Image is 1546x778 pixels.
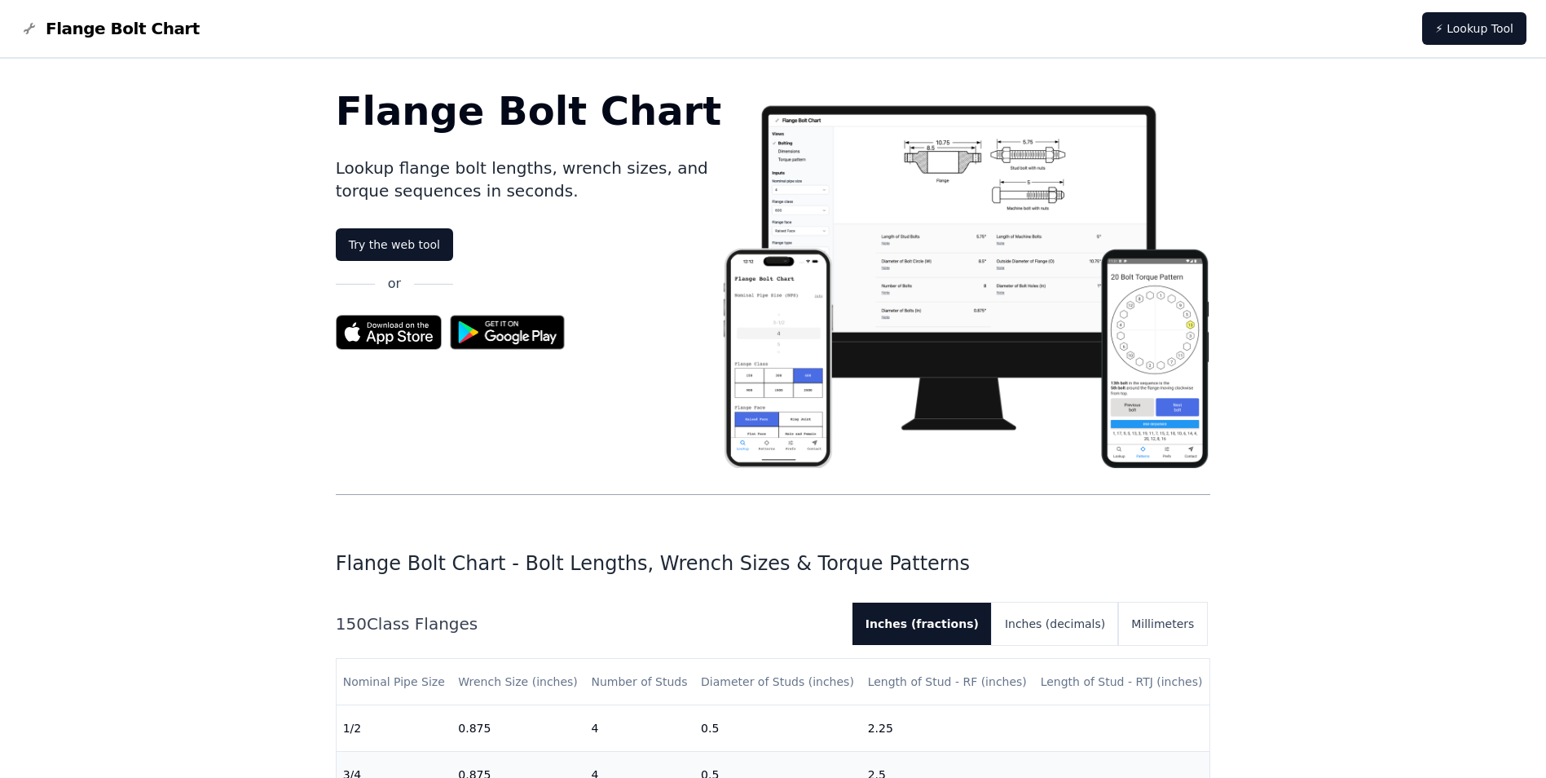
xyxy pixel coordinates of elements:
button: Inches (fractions) [852,603,992,645]
td: 2.25 [861,705,1034,752]
button: Inches (decimals) [992,603,1118,645]
th: Number of Studs [584,659,694,705]
a: Try the web tool [336,228,453,261]
th: Diameter of Studs (inches) [694,659,861,705]
a: ⚡ Lookup Tool [1422,12,1526,45]
td: 0.875 [451,705,584,752]
p: or [388,274,401,294]
span: Flange Bolt Chart [46,17,200,40]
td: 1/2 [337,705,452,752]
img: Flange bolt chart app screenshot [721,91,1210,468]
h2: 150 Class Flanges [336,612,839,635]
h1: Flange Bolt Chart [336,91,722,130]
td: 4 [584,705,694,752]
a: Flange Bolt Chart LogoFlange Bolt Chart [20,17,200,40]
th: Nominal Pipe Size [337,659,452,705]
td: 0.5 [694,705,861,752]
th: Length of Stud - RTJ (inches) [1034,659,1210,705]
h1: Flange Bolt Chart - Bolt Lengths, Wrench Sizes & Torque Patterns [336,550,1211,577]
img: Flange Bolt Chart Logo [20,19,39,38]
img: Get it on Google Play [442,307,574,358]
button: Millimeters [1118,603,1207,645]
p: Lookup flange bolt lengths, wrench sizes, and torque sequences in seconds. [336,157,722,202]
img: App Store badge for the Flange Bolt Chart app [336,315,442,350]
th: Length of Stud - RF (inches) [861,659,1034,705]
th: Wrench Size (inches) [451,659,584,705]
